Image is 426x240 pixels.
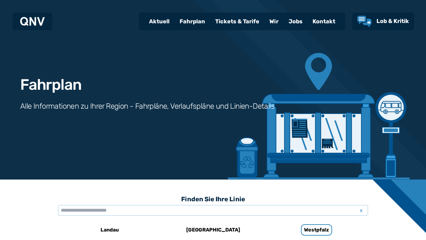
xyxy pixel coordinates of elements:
a: Jobs [284,13,308,30]
a: Landau [68,222,152,237]
h3: Finden Sie Ihre Linie [58,192,368,206]
a: Westpfalz [274,222,358,237]
span: Lob & Kritik [377,18,409,25]
a: [GEOGRAPHIC_DATA] [171,222,255,237]
h1: Fahrplan [20,77,81,92]
h6: Westpfalz [301,224,332,236]
a: Aktuell [144,13,175,30]
h3: Alle Informationen zu Ihrer Region - Fahrpläne, Verlaufspläne und Linien-Details [20,101,274,111]
span: x [357,207,366,214]
a: Tickets & Tarife [210,13,264,30]
a: Fahrplan [175,13,210,30]
a: Wir [264,13,284,30]
a: Kontakt [308,13,340,30]
img: QNV Logo [20,17,45,26]
h6: Landau [98,225,121,235]
a: Lob & Kritik [357,16,409,27]
h6: [GEOGRAPHIC_DATA] [184,225,243,235]
a: QNV Logo [20,15,45,28]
